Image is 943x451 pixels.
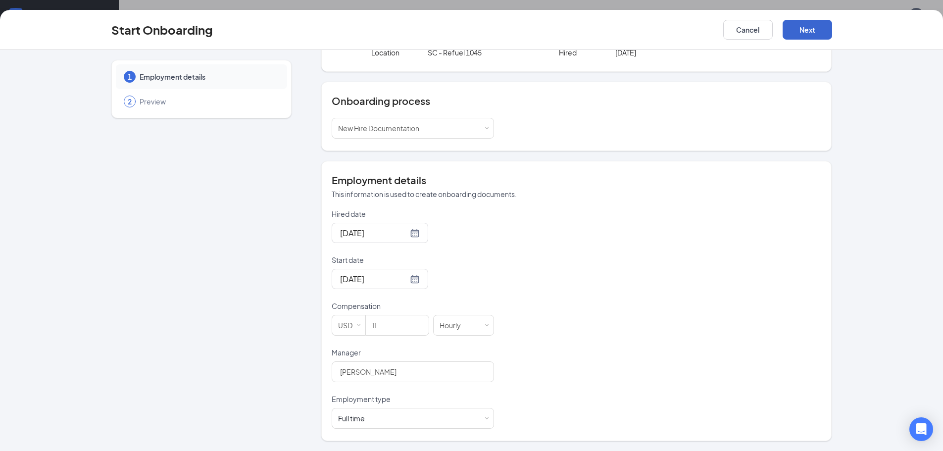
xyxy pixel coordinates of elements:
span: 1 [128,72,132,82]
div: Full time [338,413,365,423]
input: Manager name [332,361,494,382]
p: Hired date [332,209,494,219]
p: This information is used to create onboarding documents. [332,189,821,199]
span: 2 [128,97,132,106]
p: Start date [332,255,494,265]
p: [DATE] [615,48,728,57]
button: Next [783,20,832,40]
div: Hourly [440,315,468,335]
span: New Hire Documentation [338,124,419,133]
div: USD [338,315,359,335]
span: Employment details [140,72,277,82]
p: SC - Refuel 1045 [428,48,540,57]
input: Sep 1, 2025 [340,273,408,285]
h4: Onboarding process [332,94,821,108]
div: [object Object] [338,413,372,423]
p: Hired [559,48,615,57]
div: Open Intercom Messenger [909,417,933,441]
h3: Start Onboarding [111,21,213,38]
p: Employment type [332,394,494,404]
button: Cancel [723,20,773,40]
p: Manager [332,348,494,357]
span: Preview [140,97,277,106]
h4: Employment details [332,173,821,187]
div: [object Object] [338,118,426,138]
input: Amount [366,315,429,335]
p: Compensation [332,301,494,311]
input: Aug 26, 2025 [340,227,408,239]
p: Location [371,48,428,57]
